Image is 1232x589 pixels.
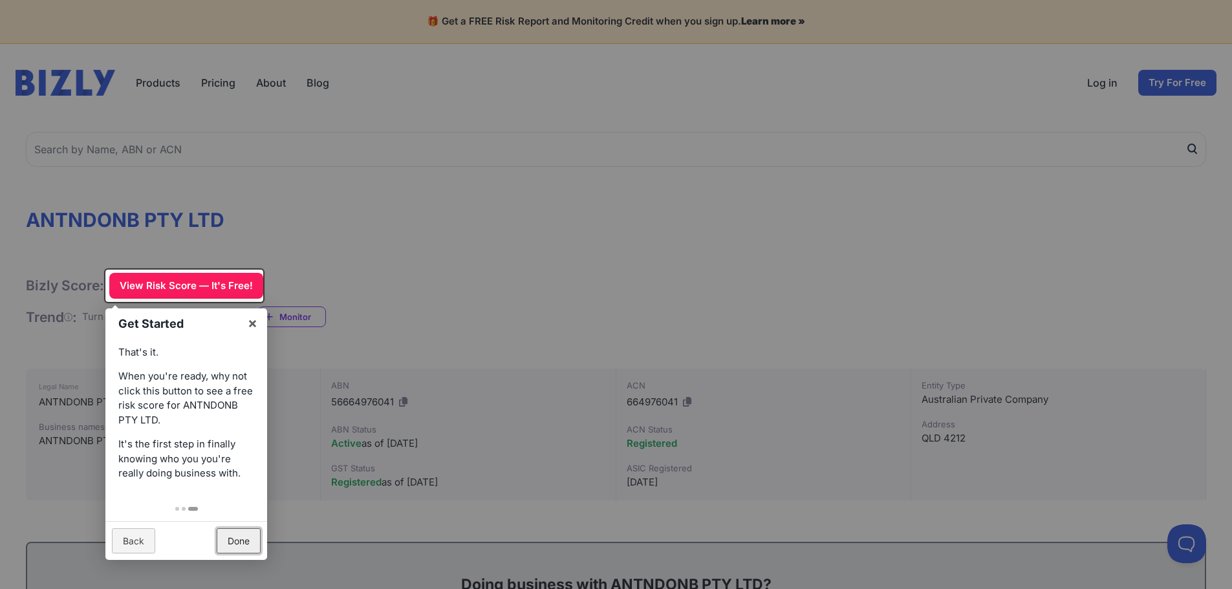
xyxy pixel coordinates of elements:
[217,528,261,553] a: Done
[118,315,241,332] h1: Get Started
[118,437,254,481] p: It's the first step in finally knowing who you you're really doing business with.
[118,345,254,360] p: That's it.
[118,369,254,427] p: When you're ready, why not click this button to see a free risk score for ANTNDONB PTY LTD.
[238,308,267,337] a: ×
[112,528,155,553] a: Back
